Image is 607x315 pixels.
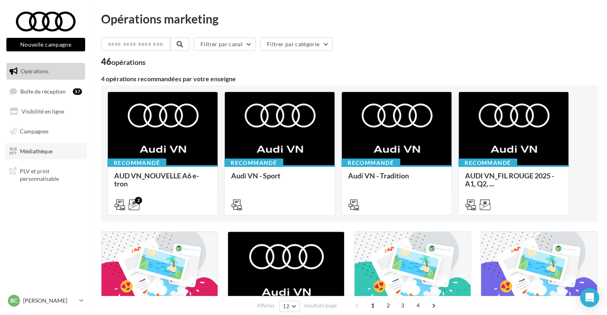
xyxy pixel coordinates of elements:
a: Boîte de réception37 [5,83,87,100]
span: Visibilité en ligne [21,108,64,115]
a: Visibilité en ligne [5,103,87,120]
div: 4 opérations recommandées par votre enseigne [101,76,597,82]
button: Nouvelle campagne [6,38,85,51]
button: Filtrer par catégorie [260,37,333,51]
a: Opérations [5,63,87,80]
span: AUDI VN_FIL ROUGE 2025 - A1, Q2, ... [465,171,554,188]
span: 4 [412,299,424,312]
p: [PERSON_NAME] [23,297,76,305]
span: 1 [366,299,379,312]
a: Médiathèque [5,143,87,160]
span: 2 [382,299,395,312]
div: 37 [73,88,82,95]
a: BC [PERSON_NAME] [6,293,85,308]
span: Afficher [257,302,275,309]
span: AUD VN_NOUVELLE A6 e-tron [114,171,199,188]
div: Recommandé [458,158,517,167]
button: 12 [279,301,300,312]
span: BC [10,297,18,305]
div: Recommandé [224,158,283,167]
span: Campagnes [20,128,49,135]
span: 3 [396,299,409,312]
span: PLV et print personnalisable [20,166,82,183]
span: Boîte de réception [20,88,66,94]
span: Médiathèque [20,147,53,154]
div: Recommandé [107,158,166,167]
div: opérations [111,59,146,66]
span: Audi VN - Tradition [348,171,409,180]
div: 46 [101,57,146,66]
span: Audi VN - Sport [231,171,280,180]
div: Opérations marketing [101,13,597,25]
div: 2 [135,197,142,204]
span: Opérations [21,68,49,74]
a: Campagnes [5,123,87,140]
span: résultats/page [304,302,337,309]
button: Filtrer par canal [194,37,256,51]
a: PLV et print personnalisable [5,162,87,186]
div: Open Intercom Messenger [580,288,599,307]
div: Recommandé [341,158,400,167]
span: 12 [283,303,290,309]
